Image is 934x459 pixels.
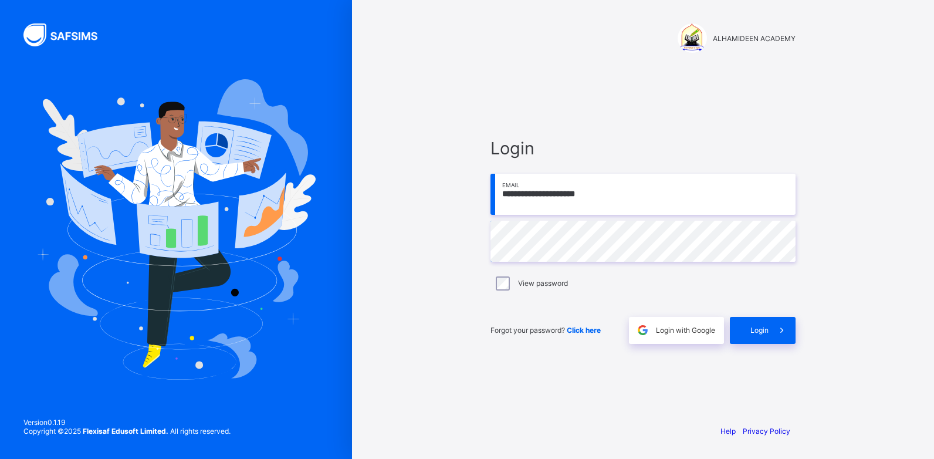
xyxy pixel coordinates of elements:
img: Hero Image [36,79,316,380]
a: Help [720,427,736,436]
a: Privacy Policy [743,427,790,436]
img: google.396cfc9801f0270233282035f929180a.svg [636,323,649,337]
span: Login with Google [656,326,715,335]
strong: Flexisaf Edusoft Limited. [83,427,168,436]
label: View password [518,279,568,288]
a: Click here [567,326,601,335]
span: Login [750,326,769,335]
span: Version 0.1.19 [23,418,231,427]
span: ALHAMIDEEN ACADEMY [713,34,796,43]
span: Forgot your password? [490,326,601,335]
span: Login [490,138,796,158]
img: SAFSIMS Logo [23,23,111,46]
span: Copyright © 2025 All rights reserved. [23,427,231,436]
